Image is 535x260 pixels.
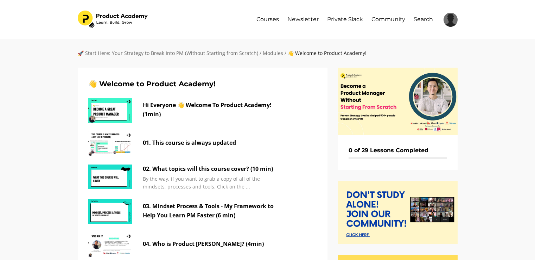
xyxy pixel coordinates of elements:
a: Newsletter [287,11,319,28]
h5: 👋 Welcome to Product Academy! [88,78,317,89]
a: Search [414,11,433,28]
a: 01. This course is always updated [88,131,317,156]
img: LUNDtl6S7y375Ng6yvYw_5ef9b7656592121b4263952762fe84b4bab61747.jpg [88,233,132,257]
img: eb40f897c2e48b5140419658bb1bd61b [444,13,458,27]
p: 04. Who is Product [PERSON_NAME]? (4min) [143,240,284,249]
a: Community [371,11,405,28]
p: 01. This course is always updated [143,138,284,148]
img: e9d85bb6-9411-439c-8bd6-bb6e3092b242.jpg [88,165,132,189]
a: Modules [263,50,283,56]
a: Courses [256,11,279,28]
a: Private Slack [327,11,363,28]
img: 8210736-7a3-1cc-e2c4-b7f3be74a07d_join_our_community.png [338,181,458,244]
a: 02. What topics will this course cover? (10 min) By the way, if you want to grab a copy of all of... [88,165,317,191]
img: e0f88cb-6328-500f-47b1-064bea4662c_11.png [338,68,458,135]
img: aqo8qYpSQ6vkCwPZ5T3q_39b58808663faa136222e2b7c08ca8033fcbd73d.jpg [88,98,132,123]
a: 04. Who is Product [PERSON_NAME]? (4min) [88,233,317,257]
p: By the way, if you want to grab a copy of all of the mindsets, processes and tools. Click on the ... [143,175,284,191]
a: 🚀 Start Here: Your Strategy to Break Into PM (Without Starting from Scratch) [78,50,258,56]
div: / [260,49,261,57]
p: 02. What topics will this course cover? (10 min) [143,165,284,174]
img: 2e0ab5f-7246-715-d5e-c53e00c1df03_582dc3fb-c1b0-4259-95ab-5487f20d86c3.png [78,11,149,28]
p: 03. Mindset Process & Tools - My Framework to Help You Learn PM Faster (6 min) [143,202,284,220]
img: NfgRSgaTihnn5BOBb4BQ_6fb0712248df319b23564c120ac4079f225c2bc1.jpg [88,131,132,156]
a: Hi Everyone 👋 Welcome To Product Academy! (1min) [88,98,317,123]
div: 👋 Welcome to Product Academy! [288,49,367,57]
div: / [285,49,286,57]
p: Hi Everyone 👋 Welcome To Product Academy! (1min) [143,101,284,119]
h6: 0 of 29 Lessons Completed [349,146,447,155]
a: 03. Mindset Process & Tools - My Framework to Help You Learn PM Faster (6 min) [88,199,317,224]
img: a935da97-32a4-467a-9a0e-deb190130dd1.jpg [88,199,132,224]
